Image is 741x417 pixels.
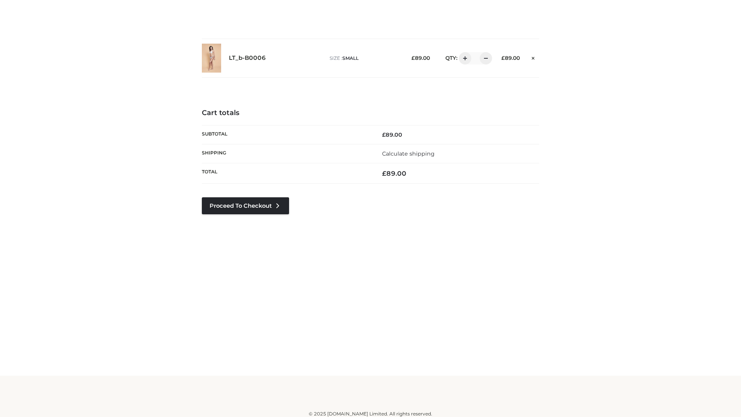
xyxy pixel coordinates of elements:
a: Remove this item [528,52,539,62]
th: Shipping [202,144,370,163]
p: size : [330,55,399,62]
a: Proceed to Checkout [202,197,289,214]
bdi: 89.00 [501,55,520,61]
span: £ [382,170,386,177]
bdi: 89.00 [382,131,402,138]
a: Calculate shipping [382,150,435,157]
bdi: 89.00 [382,170,406,177]
h4: Cart totals [202,109,539,117]
a: LT_b-B0006 [229,54,266,62]
div: QTY: [438,52,489,64]
span: SMALL [342,55,359,61]
th: Total [202,163,370,184]
th: Subtotal [202,125,370,144]
bdi: 89.00 [411,55,430,61]
span: £ [411,55,415,61]
span: £ [382,131,386,138]
span: £ [501,55,505,61]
